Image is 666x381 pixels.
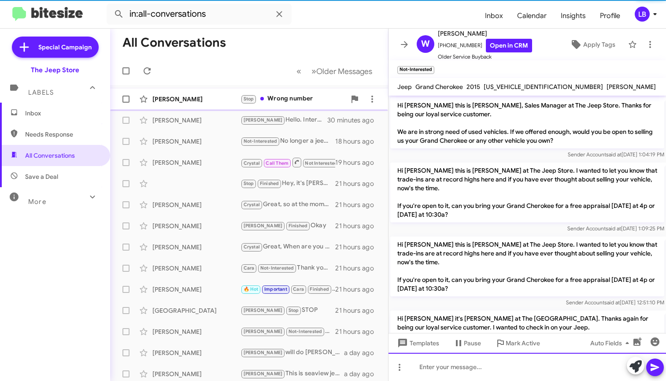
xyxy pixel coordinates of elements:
span: More [28,198,46,206]
span: Not-Interested [260,265,294,271]
a: Open in CRM [486,39,532,52]
div: Hello. Interested in selling your current vehicle? [240,115,328,125]
p: Hi [PERSON_NAME] this is [PERSON_NAME] at The Jeep Store. I wanted to let you know that trade-ins... [390,237,664,296]
span: Crystal [244,160,260,166]
div: Fantastic [PERSON_NAME], You have a wonderful day [240,284,335,294]
span: Inbox [25,109,100,118]
div: will do [PERSON_NAME], Thank you very much. [240,348,344,358]
div: Great, so at the moment I only have one used one. it's a 2022 cherokee limited in the color white... [240,200,335,210]
div: The Jeep Store [31,66,79,74]
div: 21 hours ago [335,179,381,188]
div: Great, When are you available to bring it in so that we can further discuss your options ? it wou... [240,242,335,252]
div: 21 hours ago [335,327,381,336]
a: Calendar [510,3,554,29]
span: Sender Account [DATE] 12:51:10 PM [566,299,664,306]
div: No [240,326,335,337]
span: [PERSON_NAME] [607,83,656,91]
span: Sender Account [DATE] 1:09:25 PM [567,225,664,232]
div: [PERSON_NAME] [152,264,240,273]
span: Labels [28,89,54,96]
span: Call Them [266,160,289,166]
span: Not-Interested [289,329,322,334]
div: [PERSON_NAME] [152,370,240,378]
div: 19 hours ago [335,158,381,167]
button: Apply Tags [561,37,624,52]
span: Finished [289,223,308,229]
div: [PERSON_NAME] [152,285,240,294]
span: Apply Tags [583,37,615,52]
button: Auto Fields [583,335,640,351]
div: 21 hours ago [335,243,381,252]
input: Search [107,4,292,25]
div: [PERSON_NAME] [152,348,240,357]
span: Mark Active [506,335,540,351]
button: Next [306,62,377,80]
div: Wrong number [240,94,346,104]
span: « [296,66,301,77]
button: Pause [446,335,488,351]
span: Profile [593,3,627,29]
span: 🔥 Hot [244,286,259,292]
span: [PERSON_NAME] [244,117,283,123]
div: LB [635,7,650,22]
span: [PHONE_NUMBER] [438,39,532,52]
button: Mark Active [488,335,547,351]
nav: Page navigation example [292,62,377,80]
p: Hi [PERSON_NAME] it's [PERSON_NAME] at The [GEOGRAPHIC_DATA]. Thanks again for being our loyal se... [390,311,664,362]
span: 2015 [466,83,480,91]
h1: All Conversations [122,36,226,50]
span: [PERSON_NAME] [244,350,283,355]
div: Hey, it's [PERSON_NAME] from Toyota World of [GEOGRAPHIC_DATA]. You can upgrade to the new 2025 T... [240,178,335,189]
div: Thank you for getting back to me. I will update my records. [240,263,335,273]
span: Finished [310,286,329,292]
span: Finished [260,181,279,186]
span: Stop [244,96,254,102]
div: Inbound Call [240,157,335,168]
span: » [311,66,316,77]
div: This is seaview jeep in [GEOGRAPHIC_DATA], [GEOGRAPHIC_DATA] [240,369,344,379]
div: 21 hours ago [335,222,381,230]
div: [GEOGRAPHIC_DATA] [152,306,240,315]
span: Cara [244,265,255,271]
span: said at [604,299,620,306]
span: Special Campaign [38,43,92,52]
span: Not-Interested [244,138,277,144]
p: Hi [PERSON_NAME] this is [PERSON_NAME] at The Jeep Store. I wanted to let you know that trade-ins... [390,163,664,222]
button: LB [627,7,656,22]
div: [PERSON_NAME] [152,95,240,104]
span: Pause [464,335,481,351]
span: Save a Deal [25,172,58,181]
div: a day ago [344,348,381,357]
div: [PERSON_NAME] [152,200,240,209]
span: Inbox [478,3,510,29]
span: Older Messages [316,67,372,76]
p: Hi [PERSON_NAME] this is [PERSON_NAME], Sales Manager at The Jeep Store. Thanks for being our loy... [390,97,664,148]
span: Jeep [397,83,412,91]
button: Previous [291,62,307,80]
div: [PERSON_NAME] [152,243,240,252]
span: Templates [396,335,439,351]
span: said at [606,225,621,232]
div: [PERSON_NAME] [152,222,240,230]
span: [PERSON_NAME] [438,28,532,39]
span: Important [264,286,287,292]
span: Older Service Buyback [438,52,532,61]
span: All Conversations [25,151,75,160]
span: Not Interested [305,160,337,166]
div: 21 hours ago [335,285,381,294]
div: [PERSON_NAME] [152,116,240,125]
div: 21 hours ago [335,306,381,315]
div: a day ago [344,370,381,378]
div: 21 hours ago [335,200,381,209]
span: Needs Response [25,130,100,139]
a: Special Campaign [12,37,99,58]
span: Auto Fields [590,335,633,351]
span: Sender Account [DATE] 1:04:19 PM [568,151,664,158]
span: [PERSON_NAME] [244,329,283,334]
span: Stop [289,307,299,313]
span: Stop [244,181,254,186]
span: [PERSON_NAME] [244,307,283,313]
span: Crystal [244,244,260,250]
span: Grand Cherokee [415,83,463,91]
